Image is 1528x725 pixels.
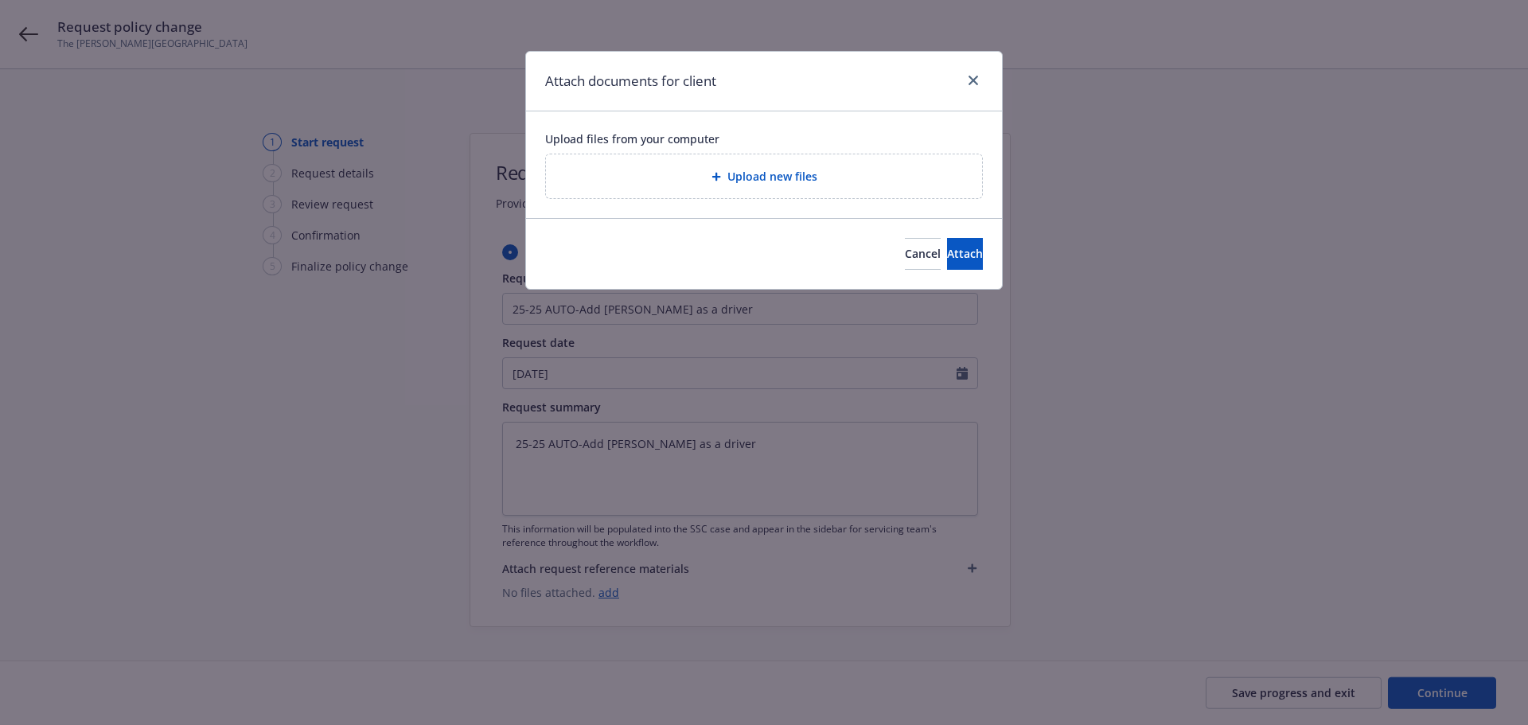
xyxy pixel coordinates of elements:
a: close [964,71,983,90]
span: Cancel [905,246,941,261]
button: Cancel [905,238,941,270]
h1: Attach documents for client [545,71,716,92]
span: Upload files from your computer [545,131,983,147]
button: Attach [947,238,983,270]
span: Upload new files [727,168,817,185]
span: Attach [947,246,983,261]
div: Upload new files [545,154,983,199]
